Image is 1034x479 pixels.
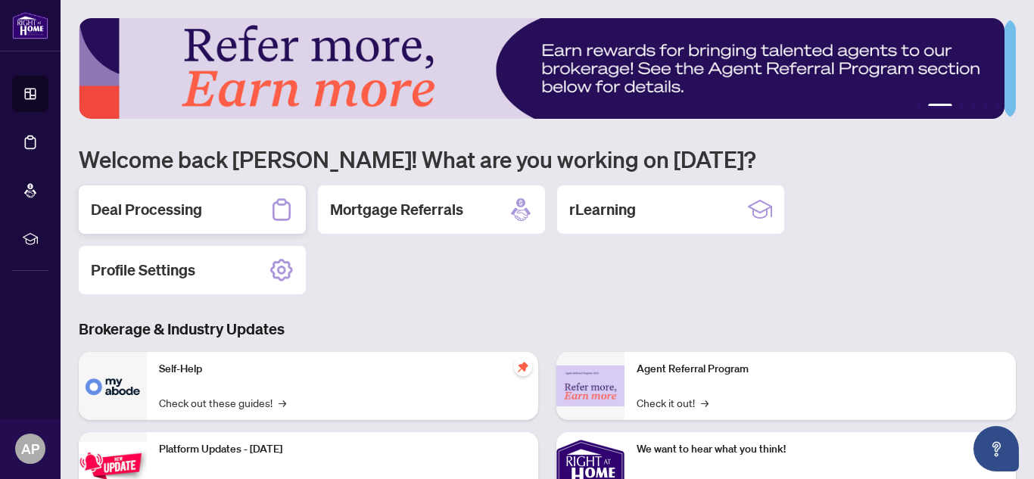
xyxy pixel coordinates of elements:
h2: Deal Processing [91,199,202,220]
h1: Welcome back [PERSON_NAME]! What are you working on [DATE]? [79,145,1016,173]
button: 3 [958,104,964,110]
button: 4 [970,104,976,110]
button: 5 [983,104,989,110]
a: Check out these guides!→ [159,394,286,411]
a: Check it out!→ [637,394,709,411]
span: → [279,394,286,411]
span: → [701,394,709,411]
button: 2 [928,104,952,110]
img: Agent Referral Program [556,365,624,407]
img: Slide 1 [79,18,1004,119]
h3: Brokerage & Industry Updates [79,319,1016,340]
p: Self-Help [159,361,526,378]
span: pushpin [514,358,532,376]
img: Self-Help [79,352,147,420]
p: Platform Updates - [DATE] [159,441,526,458]
button: Open asap [973,426,1019,471]
h2: Mortgage Referrals [330,199,463,220]
span: AP [21,438,39,459]
button: 6 [995,104,1001,110]
p: Agent Referral Program [637,361,1004,378]
button: 1 [916,104,922,110]
h2: rLearning [569,199,636,220]
p: We want to hear what you think! [637,441,1004,458]
img: logo [12,11,48,39]
h2: Profile Settings [91,260,195,281]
